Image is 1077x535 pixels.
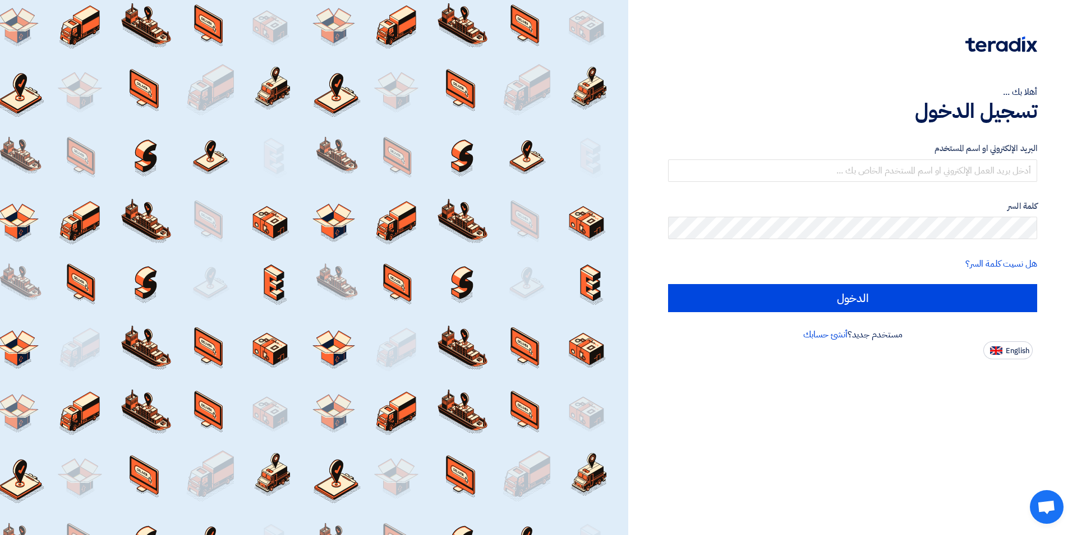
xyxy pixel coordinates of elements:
[803,328,848,341] a: أنشئ حسابك
[668,159,1037,182] input: أدخل بريد العمل الإلكتروني او اسم المستخدم الخاص بك ...
[668,99,1037,124] h1: تسجيل الدخول
[983,341,1033,359] button: English
[965,36,1037,52] img: Teradix logo
[668,85,1037,99] div: أهلا بك ...
[668,142,1037,155] label: البريد الإلكتروني او اسم المستخدم
[1006,347,1029,355] span: English
[668,328,1037,341] div: مستخدم جديد؟
[990,346,1002,355] img: en-US.png
[668,200,1037,213] label: كلمة السر
[965,257,1037,271] a: هل نسيت كلمة السر؟
[1030,490,1064,524] div: Open chat
[668,284,1037,312] input: الدخول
